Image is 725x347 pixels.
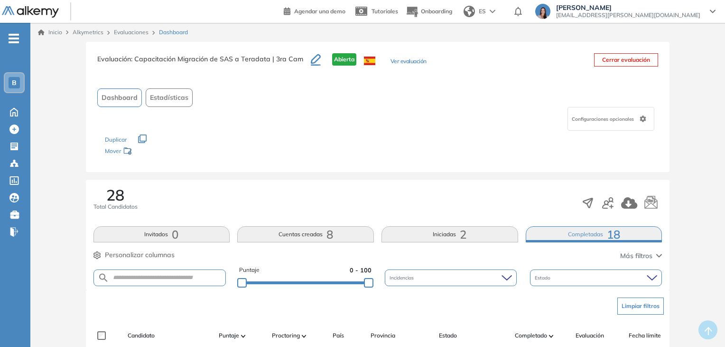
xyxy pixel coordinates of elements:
span: Total Candidatos [93,202,138,211]
button: Dashboard [97,88,142,107]
button: Invitados0 [93,226,230,242]
span: 0 - 100 [350,266,372,275]
span: Provincia [371,331,395,340]
span: B [12,79,17,87]
button: Cuentas creadas8 [237,226,374,242]
button: Completadas18 [526,226,662,242]
a: Agendar una demo [284,5,345,16]
img: SEARCH_ALT [98,272,109,284]
span: Estado [439,331,457,340]
span: Duplicar [105,136,127,143]
span: Dashboard [102,93,138,103]
span: Evaluación [576,331,604,340]
span: 28 [106,187,124,202]
span: Proctoring [272,331,300,340]
button: Ver evaluación [390,57,427,67]
span: Estadísticas [150,93,188,103]
img: arrow [490,10,495,13]
div: Estado [530,270,662,286]
span: Agendar una demo [294,8,345,15]
img: ESP [364,57,375,65]
a: Inicio [38,28,62,37]
span: Puntaje [219,331,239,340]
button: Personalizar columnas [93,250,175,260]
img: [missing "en.ARROW_ALT" translation] [241,335,246,337]
span: : Capacitación Migración de SAS a Teradata | 3ra Cam [131,55,303,63]
span: Fecha límite [629,331,661,340]
span: Más filtros [620,251,652,261]
div: Mover [105,143,200,161]
button: Cerrar evaluación [594,53,658,67]
span: Alkymetrics [73,29,103,36]
div: Widget de chat [678,301,725,347]
div: Configuraciones opcionales [567,107,654,131]
span: Personalizar columnas [105,250,175,260]
span: Onboarding [421,8,452,15]
span: Abierta [332,53,356,66]
button: Limpiar filtros [617,298,664,315]
span: [EMAIL_ADDRESS][PERSON_NAME][DOMAIN_NAME] [556,11,700,19]
img: world [464,6,475,17]
a: Evaluaciones [114,29,149,36]
span: Completado [515,331,547,340]
h3: Evaluación [97,53,311,73]
span: Candidato [128,331,155,340]
button: Onboarding [406,1,452,22]
span: Incidencias [390,274,416,281]
span: Estado [535,274,552,281]
button: Estadísticas [146,88,193,107]
span: Tutoriales [372,8,398,15]
iframe: Chat Widget [678,301,725,347]
i: - [9,38,19,39]
img: [missing "en.ARROW_ALT" translation] [549,335,554,337]
button: Iniciadas2 [381,226,518,242]
button: Más filtros [620,251,662,261]
img: Logo [2,6,59,18]
span: Configuraciones opcionales [572,116,636,123]
span: ES [479,7,486,16]
span: [PERSON_NAME] [556,4,700,11]
span: Dashboard [159,28,188,37]
span: Puntaje [239,266,260,275]
img: [missing "en.ARROW_ALT" translation] [302,335,307,337]
div: Incidencias [385,270,517,286]
span: País [333,331,344,340]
